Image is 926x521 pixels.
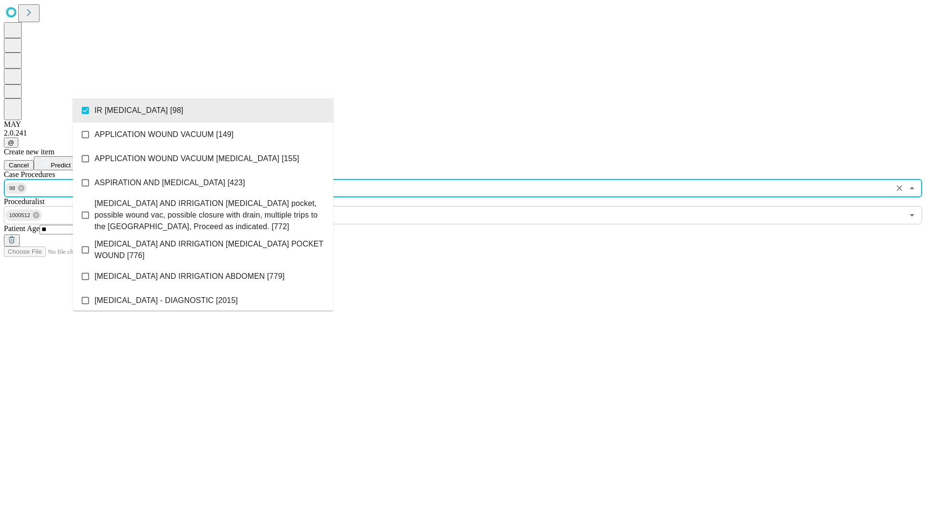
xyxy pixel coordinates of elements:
[34,156,78,170] button: Predict
[95,271,285,282] span: [MEDICAL_DATA] AND IRRIGATION ABDOMEN [779]
[4,160,34,170] button: Cancel
[51,162,70,169] span: Predict
[95,177,245,189] span: ASPIRATION AND [MEDICAL_DATA] [423]
[5,182,27,194] div: 98
[893,181,906,195] button: Clear
[95,129,233,140] span: APPLICATION WOUND VACUUM [149]
[4,197,44,206] span: Proceduralist
[95,198,326,233] span: [MEDICAL_DATA] AND IRRIGATION [MEDICAL_DATA] pocket, possible wound vac, possible closure with dr...
[4,148,54,156] span: Create new item
[95,238,326,261] span: [MEDICAL_DATA] AND IRRIGATION [MEDICAL_DATA] POCKET WOUND [776]
[5,183,19,194] span: 98
[4,129,922,137] div: 2.0.241
[95,295,238,306] span: [MEDICAL_DATA] - DIAGNOSTIC [2015]
[5,210,34,221] span: 1000512
[905,208,919,222] button: Open
[95,153,299,165] span: APPLICATION WOUND VACUUM [MEDICAL_DATA] [155]
[4,224,40,233] span: Patient Age
[8,139,14,146] span: @
[4,120,922,129] div: MAY
[9,162,29,169] span: Cancel
[4,137,18,148] button: @
[95,105,183,116] span: IR [MEDICAL_DATA] [98]
[5,209,42,221] div: 1000512
[905,181,919,195] button: Close
[4,170,55,178] span: Scheduled Procedure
